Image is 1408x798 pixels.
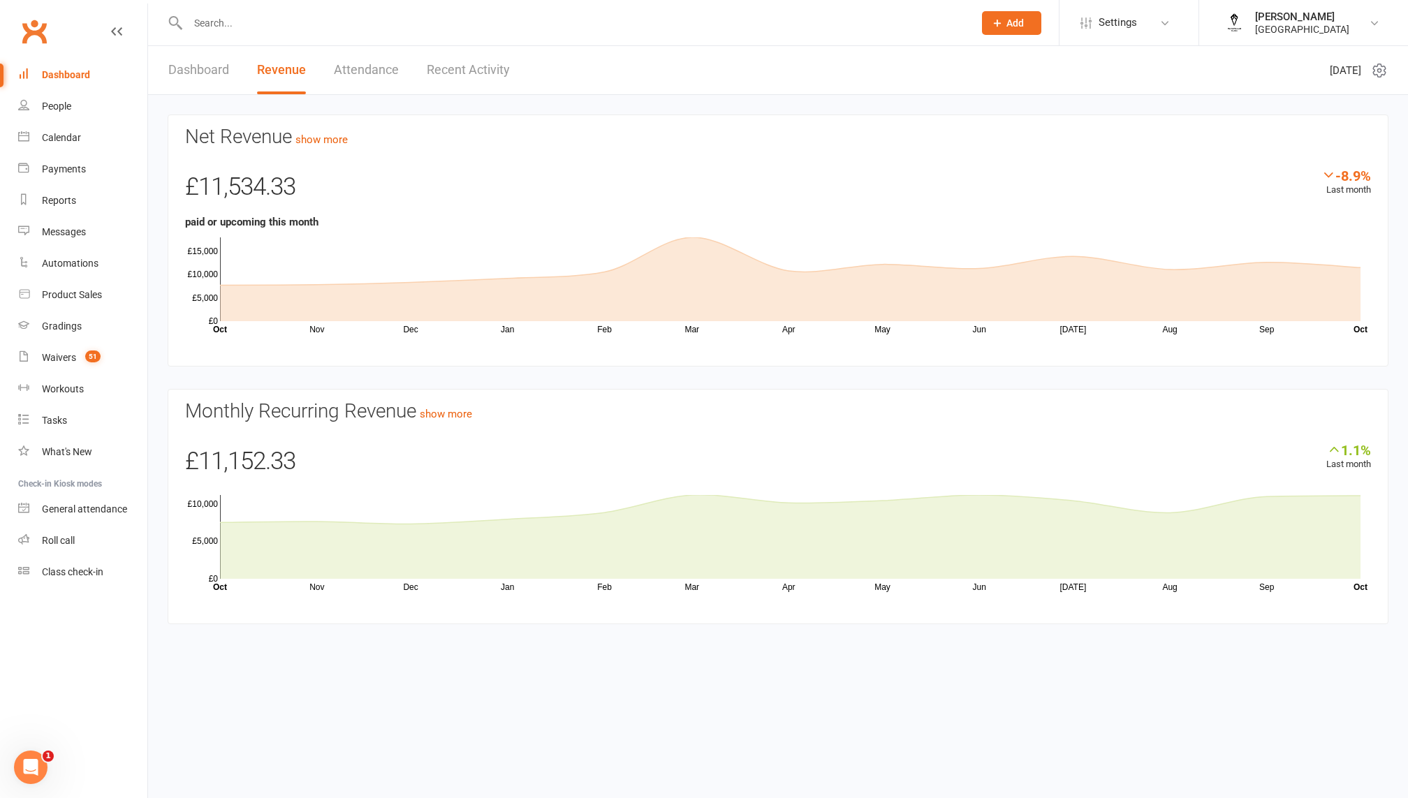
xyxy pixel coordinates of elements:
[1255,23,1349,36] div: [GEOGRAPHIC_DATA]
[18,436,147,468] a: What's New
[18,59,147,91] a: Dashboard
[18,185,147,216] a: Reports
[42,320,82,332] div: Gradings
[18,122,147,154] a: Calendar
[42,132,81,143] div: Calendar
[42,289,102,300] div: Product Sales
[257,46,306,94] a: Revenue
[42,195,76,206] div: Reports
[295,133,348,146] a: show more
[334,46,399,94] a: Attendance
[168,46,229,94] a: Dashboard
[1255,10,1349,23] div: [PERSON_NAME]
[42,566,103,577] div: Class check-in
[42,383,84,394] div: Workouts
[18,216,147,248] a: Messages
[42,163,86,175] div: Payments
[185,216,318,228] strong: paid or upcoming this month
[1321,168,1371,198] div: Last month
[185,401,1371,422] h3: Monthly Recurring Revenue
[18,342,147,374] a: Waivers 51
[184,13,964,33] input: Search...
[18,154,147,185] a: Payments
[85,350,101,362] span: 51
[14,751,47,784] iframe: Intercom live chat
[185,126,1371,148] h3: Net Revenue
[42,352,76,363] div: Waivers
[1220,9,1248,37] img: thumb_image1645566591.png
[18,91,147,122] a: People
[42,69,90,80] div: Dashboard
[18,525,147,556] a: Roll call
[42,258,98,269] div: Automations
[17,14,52,49] a: Clubworx
[1006,17,1024,29] span: Add
[982,11,1041,35] button: Add
[43,751,54,762] span: 1
[18,405,147,436] a: Tasks
[1099,7,1137,38] span: Settings
[42,535,75,546] div: Roll call
[1321,168,1371,183] div: -8.9%
[420,408,472,420] a: show more
[185,168,1371,214] div: £11,534.33
[1330,62,1361,79] span: [DATE]
[427,46,510,94] a: Recent Activity
[1326,442,1371,457] div: 1.1%
[18,374,147,405] a: Workouts
[42,446,92,457] div: What's New
[42,101,71,112] div: People
[18,279,147,311] a: Product Sales
[42,503,127,515] div: General attendance
[185,442,1371,488] div: £11,152.33
[18,311,147,342] a: Gradings
[18,494,147,525] a: General attendance kiosk mode
[18,248,147,279] a: Automations
[42,226,86,237] div: Messages
[42,415,67,426] div: Tasks
[1326,442,1371,472] div: Last month
[18,556,147,588] a: Class kiosk mode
